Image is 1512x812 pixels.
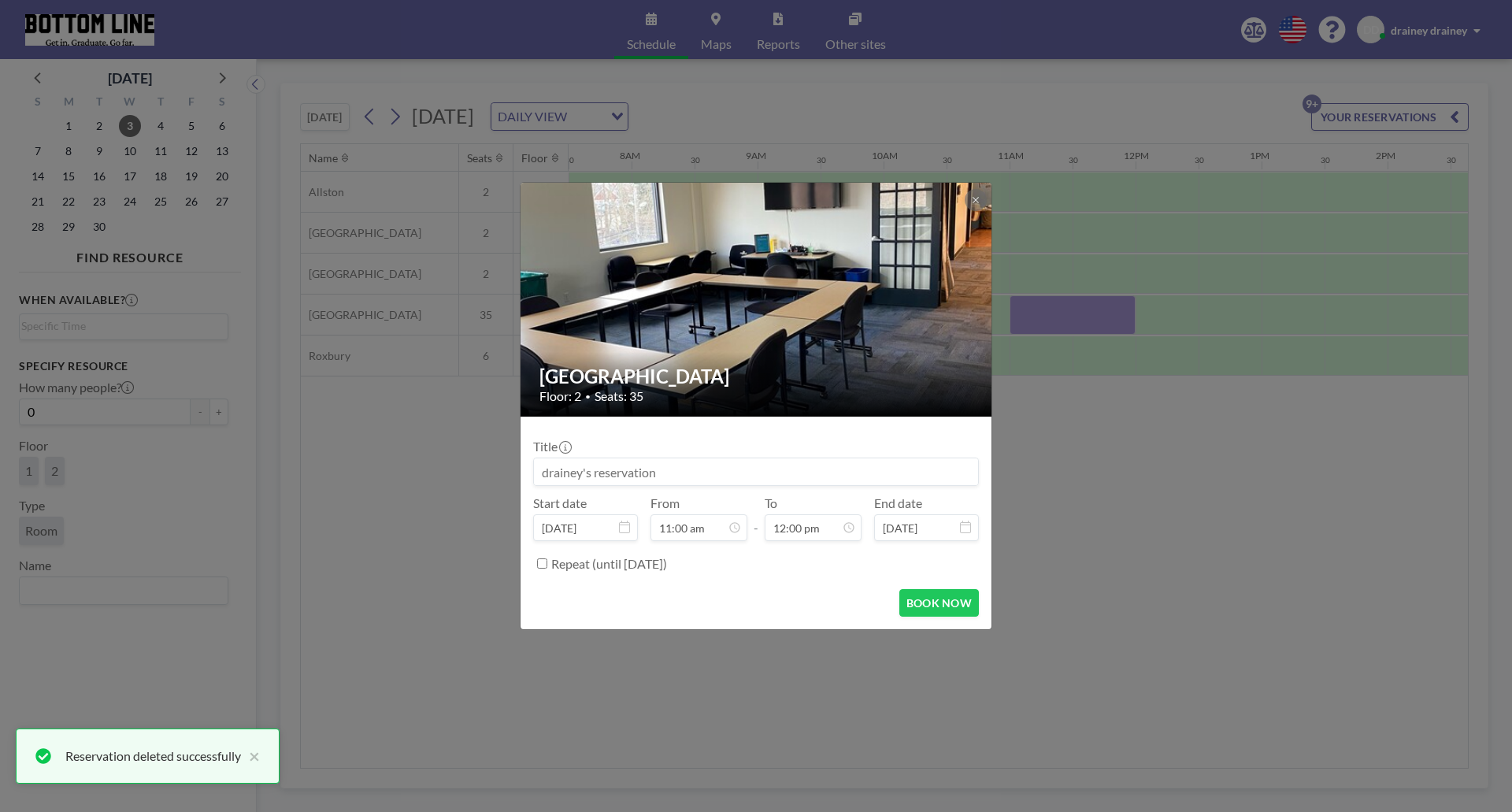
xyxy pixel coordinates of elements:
[595,388,643,404] span: Seats: 35
[874,495,922,511] label: End date
[521,64,993,536] img: 537.jpg
[533,495,587,511] label: Start date
[534,458,978,485] input: drainey's reservation
[650,495,680,511] label: From
[585,391,591,402] span: •
[241,747,260,766] button: close
[539,365,974,388] h2: [GEOGRAPHIC_DATA]
[65,747,241,766] div: Reservation deleted successfully
[551,556,667,572] label: Repeat (until [DATE])
[765,495,777,511] label: To
[899,589,979,617] button: BOOK NOW
[533,439,570,454] label: Title
[754,501,758,536] span: -
[539,388,581,404] span: Floor: 2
